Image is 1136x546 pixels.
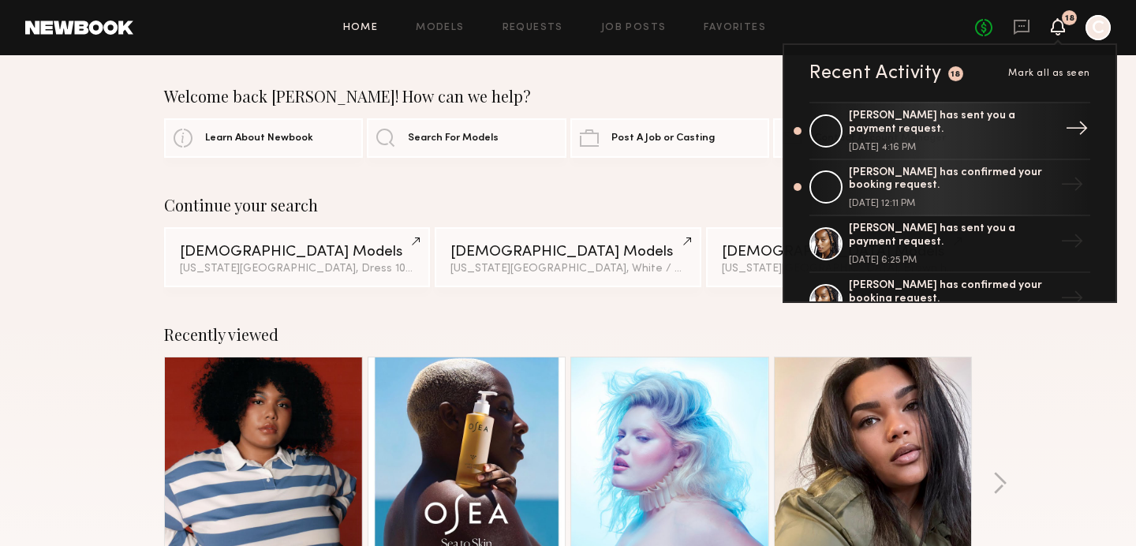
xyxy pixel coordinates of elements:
div: Recently viewed [164,325,972,344]
div: [DEMOGRAPHIC_DATA] Models [722,245,956,260]
div: Welcome back [PERSON_NAME]! How can we help? [164,87,972,106]
a: C [1086,15,1111,40]
a: [DEMOGRAPHIC_DATA] Models[US_STATE][GEOGRAPHIC_DATA], Brown hair [706,227,972,287]
div: [US_STATE][GEOGRAPHIC_DATA], White / Caucasian [450,264,685,275]
a: Contact Account Manager [773,118,972,158]
div: [DATE] 12:11 PM [849,199,1054,208]
span: Learn About Newbook [205,133,313,144]
div: [PERSON_NAME] has sent you a payment request. [849,110,1054,136]
div: → [1054,223,1090,264]
a: [PERSON_NAME] has confirmed your booking request.→ [809,273,1090,330]
div: Continue your search [164,196,972,215]
a: Home [343,23,379,33]
div: [PERSON_NAME] has confirmed your booking request. [849,166,1054,193]
a: Models [416,23,464,33]
div: [PERSON_NAME] has sent you a payment request. [849,223,1054,249]
div: → [1054,280,1090,321]
div: [PERSON_NAME] has confirmed your booking request. [849,279,1054,306]
div: [DATE] 4:16 PM [849,143,1054,152]
div: Recent Activity [809,64,942,83]
a: Learn About Newbook [164,118,363,158]
div: [DEMOGRAPHIC_DATA] Models [180,245,414,260]
div: 18 [951,70,961,79]
div: [US_STATE][GEOGRAPHIC_DATA], Dress 10 - 24 [180,264,414,275]
a: [PERSON_NAME] has sent you a payment request.[DATE] 6:25 PM→ [809,216,1090,273]
div: [DEMOGRAPHIC_DATA] Models [450,245,685,260]
span: Post A Job or Casting [611,133,715,144]
div: [DATE] 6:25 PM [849,256,1054,265]
a: Job Posts [601,23,667,33]
a: [DEMOGRAPHIC_DATA] Models[US_STATE][GEOGRAPHIC_DATA], Dress 10 - 24 [164,227,430,287]
a: Requests [503,23,563,33]
div: [US_STATE][GEOGRAPHIC_DATA], Brown hair [722,264,956,275]
a: [PERSON_NAME] has confirmed your booking request.[DATE] 12:11 PM→ [809,160,1090,217]
a: [DEMOGRAPHIC_DATA] Models[US_STATE][GEOGRAPHIC_DATA], White / Caucasian [435,227,701,287]
a: Search For Models [367,118,566,158]
div: → [1054,166,1090,208]
span: Mark all as seen [1008,69,1090,78]
div: 18 [1065,14,1074,23]
a: Favorites [704,23,766,33]
div: → [1059,110,1095,151]
a: [PERSON_NAME] has sent you a payment request.[DATE] 4:16 PM→ [809,102,1090,160]
a: Post A Job or Casting [570,118,769,158]
span: Search For Models [408,133,499,144]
